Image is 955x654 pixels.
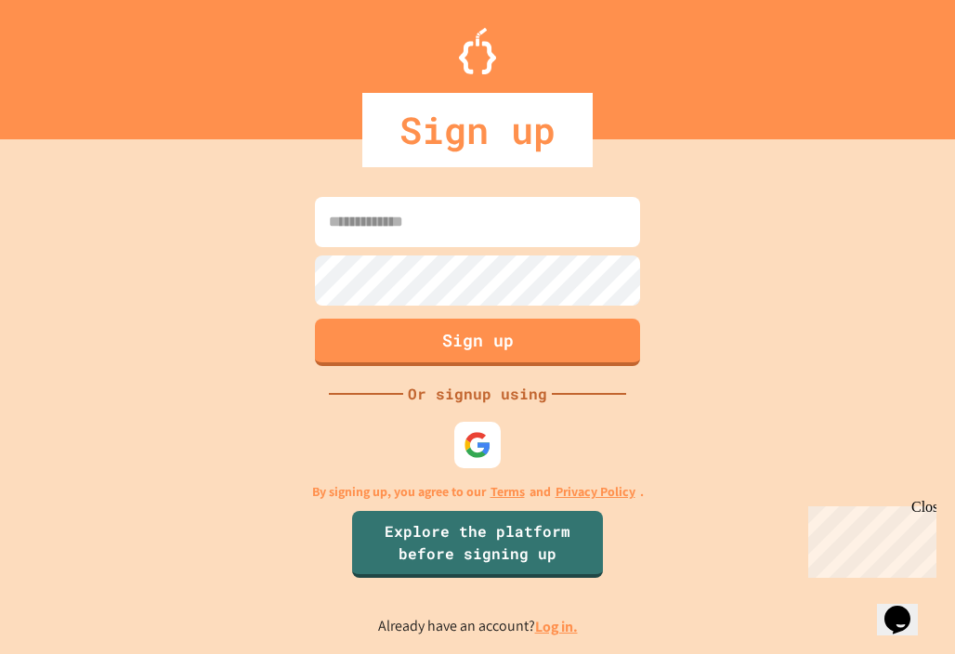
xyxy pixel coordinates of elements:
[362,93,593,167] div: Sign up
[535,617,578,636] a: Log in.
[312,482,644,502] p: By signing up, you agree to our and .
[491,482,525,502] a: Terms
[556,482,635,502] a: Privacy Policy
[403,383,552,405] div: Or signup using
[315,319,640,366] button: Sign up
[877,580,936,635] iframe: chat widget
[352,511,603,578] a: Explore the platform before signing up
[378,615,578,638] p: Already have an account?
[7,7,128,118] div: Chat with us now!Close
[459,28,496,74] img: Logo.svg
[464,431,491,459] img: google-icon.svg
[801,499,936,578] iframe: chat widget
